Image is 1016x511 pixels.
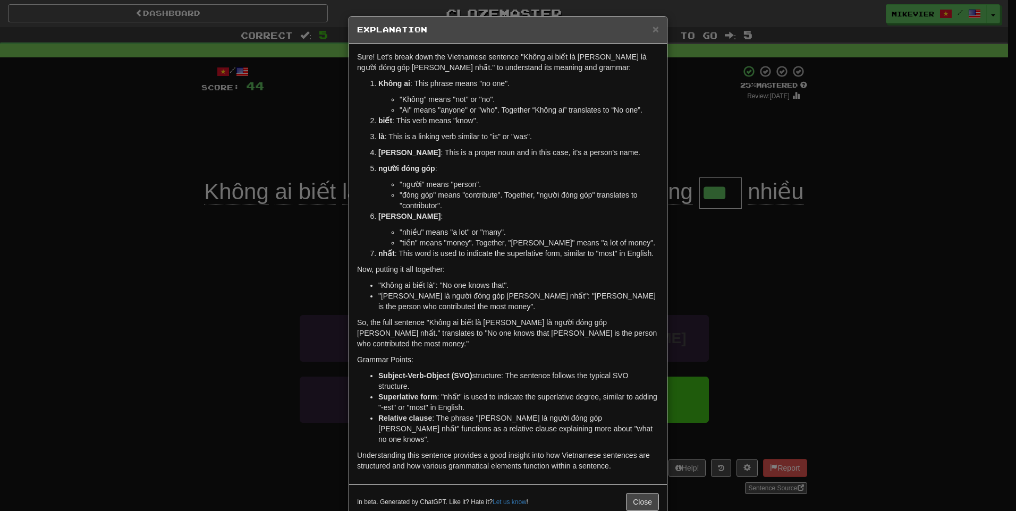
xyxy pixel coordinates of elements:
[357,24,659,35] h5: Explanation
[357,498,528,507] small: In beta. Generated by ChatGPT. Like it? Hate it? !
[378,248,659,259] p: : This word is used to indicate the superlative form, similar to "most" in English.
[378,116,392,125] strong: biết
[400,105,659,115] li: "Ai" means "anyone" or "who". Together “Không ai” translates to “No one”.
[357,264,659,275] p: Now, putting it all together:
[378,78,659,89] p: : This phrase means "no one".
[378,370,659,391] li: structure: The sentence follows the typical SVO structure.
[653,23,659,35] button: Close
[400,227,659,237] li: "nhiều" means "a lot" or "many".
[400,190,659,211] li: "đóng góp" means "contribute". Together, "người đóng góp" translates to "contributor".
[378,164,435,173] strong: người đóng góp
[378,280,659,291] li: "Không ai biết là": "No one knows that".
[357,450,659,471] p: Understanding this sentence provides a good insight into how Vietnamese sentences are structured ...
[357,354,659,365] p: Grammar Points:
[653,23,659,35] span: ×
[378,148,441,157] strong: [PERSON_NAME]
[378,413,659,445] li: : The phrase "[PERSON_NAME] là người đóng góp [PERSON_NAME] nhất" functions as a relative clause ...
[400,179,659,190] li: "người" means "person".
[378,371,472,380] strong: Subject-Verb-Object (SVO)
[357,52,659,73] p: Sure! Let's break down the Vietnamese sentence "Không ai biết là [PERSON_NAME] là người đóng góp ...
[378,291,659,312] li: "[PERSON_NAME] là người đóng góp [PERSON_NAME] nhất": "[PERSON_NAME] is the person who contribute...
[378,414,432,422] strong: Relative clause
[378,115,659,126] p: : This verb means "know".
[378,131,659,142] p: : This is a linking verb similar to "is" or "was".
[378,391,659,413] li: : "nhất" is used to indicate the superlative degree, similar to adding "-est" or "most" in English.
[378,79,410,88] strong: Không ai
[626,493,659,511] button: Close
[378,147,659,158] p: : This is a proper noun and in this case, it's a person's name.
[378,132,385,141] strong: là
[400,237,659,248] li: "tiền" means "money". Together, "[PERSON_NAME]" means "a lot of money".
[357,317,659,349] p: So, the full sentence "Không ai biết là [PERSON_NAME] là người đóng góp [PERSON_NAME] nhất." tran...
[378,211,659,222] p: :
[493,498,526,506] a: Let us know
[378,163,659,174] p: :
[378,393,437,401] strong: Superlative form
[400,94,659,105] li: "Không" means "not" or "no".
[378,212,441,220] strong: [PERSON_NAME]
[378,249,395,258] strong: nhất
